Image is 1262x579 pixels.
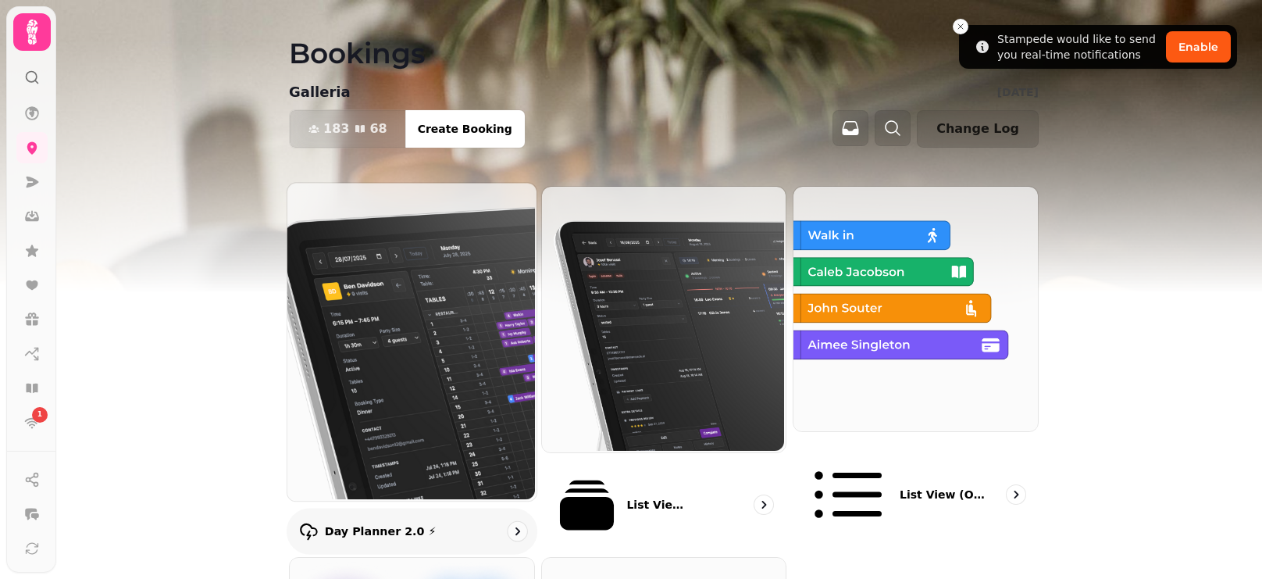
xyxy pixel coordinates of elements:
svg: go to [756,497,772,513]
button: Change Log [917,110,1039,148]
p: Day Planner 2.0 ⚡ [325,524,437,539]
img: List view (Old - going soon) [792,185,1036,430]
a: Day Planner 2.0 ⚡Day Planner 2.0 ⚡ [287,182,537,555]
p: Galleria [289,81,351,103]
img: List View 2.0 ⚡ (New) [540,185,785,451]
button: Enable [1166,31,1231,63]
a: 1 [16,407,48,438]
svg: go to [509,524,525,539]
p: [DATE] [997,84,1039,100]
a: List View 2.0 ⚡ (New)List View 2.0 ⚡ (New) [541,186,787,551]
p: List view (Old - going soon) [900,487,985,502]
p: List View 2.0 ⚡ (New) [626,497,690,513]
div: Stampede would like to send you real-time notifications [997,31,1160,63]
a: List view (Old - going soon)List view (Old - going soon) [793,186,1039,551]
svg: go to [1008,487,1024,502]
img: Day Planner 2.0 ⚡ [286,181,535,499]
span: 183 [323,123,349,135]
span: 68 [369,123,387,135]
button: Close toast [953,19,968,34]
span: 1 [37,409,42,420]
span: Change Log [936,123,1019,135]
span: Create Booking [418,123,512,134]
button: 18368 [290,110,406,148]
button: Create Booking [405,110,525,148]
